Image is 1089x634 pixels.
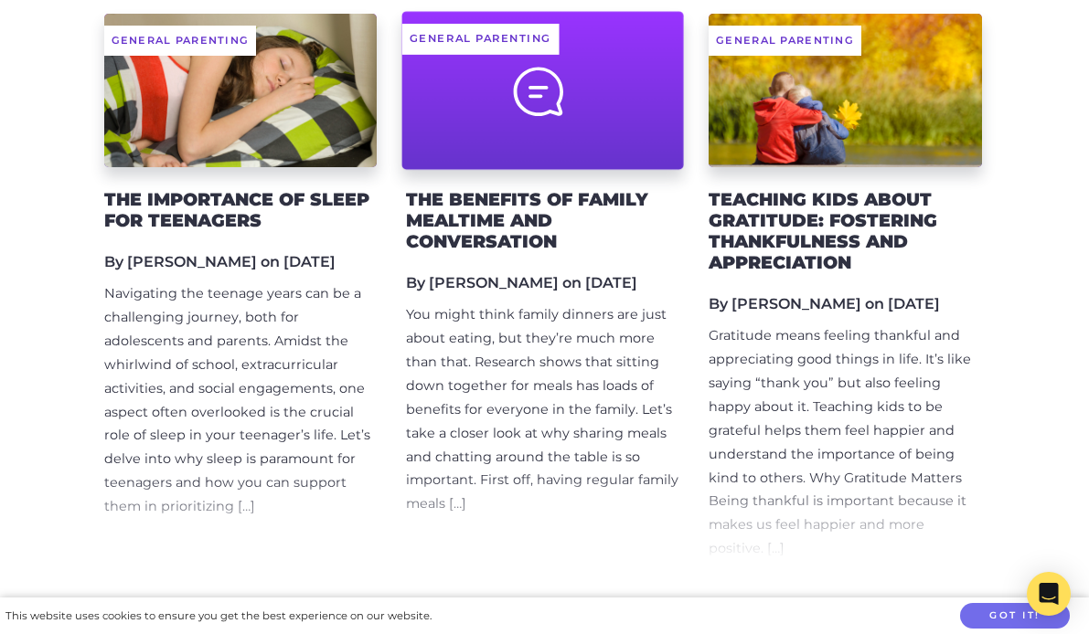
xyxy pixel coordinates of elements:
[104,189,378,231] h2: The Importance of Sleep for Teenagers
[406,14,679,561] a: General Parenting The Benefits of Family Mealtime and Conversation By [PERSON_NAME] on [DATE] You...
[406,189,679,252] h2: The Benefits of Family Mealtime and Conversation
[1027,572,1071,616] div: Open Intercom Messenger
[709,295,982,312] h5: By [PERSON_NAME] on [DATE]
[402,24,560,55] span: General Parenting
[709,189,982,273] h2: Teaching Kids About Gratitude: Fostering Thankfulness and Appreciation
[104,14,378,561] a: General Parenting The Importance of Sleep for Teenagers By [PERSON_NAME] on [DATE] Navigating the...
[709,14,982,561] a: General Parenting Teaching Kids About Gratitude: Fostering Thankfulness and Appreciation By [PERS...
[709,26,861,56] span: General Parenting
[5,607,432,626] div: This website uses cookies to ensure you get the best experience on our website.
[406,303,679,516] div: You might think family dinners are just about eating, but they’re much more than that. Research s...
[960,603,1070,629] button: Got it!
[104,253,378,270] h5: By [PERSON_NAME] on [DATE]
[709,324,982,561] div: Gratitude means feeling thankful and appreciating good things in life. It’s like saying “thank yo...
[406,274,679,291] h5: By [PERSON_NAME] on [DATE]
[104,26,257,56] span: General Parenting
[104,282,378,519] div: Navigating the teenage years can be a challenging journey, both for adolescents and parents. Amid...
